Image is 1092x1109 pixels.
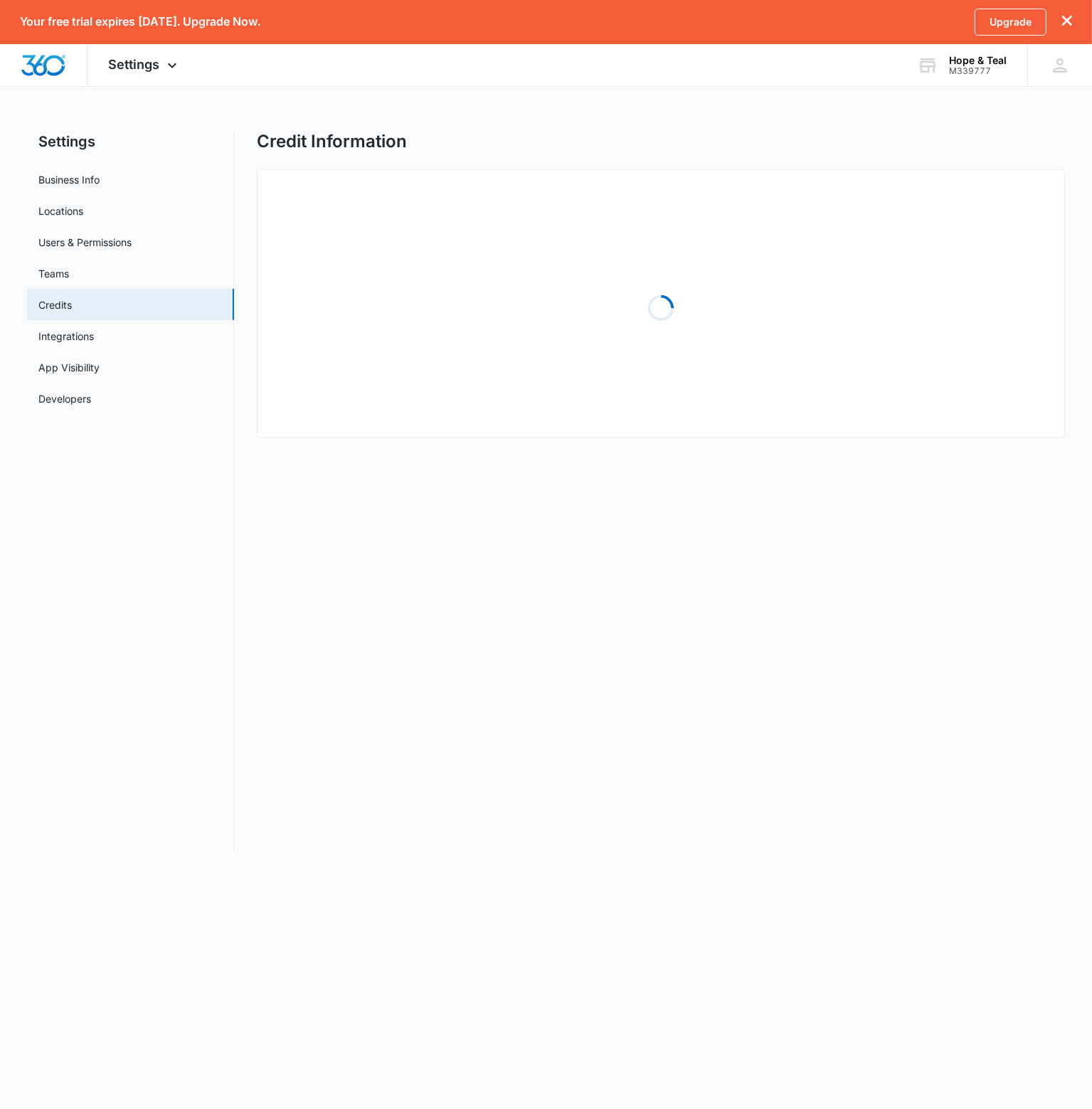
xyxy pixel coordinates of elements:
a: Developers [38,391,91,406]
a: Integrations [38,329,94,344]
div: account name [949,55,1007,66]
h1: Credit Information [257,131,407,152]
a: Locations [38,203,83,218]
a: App Visibility [38,360,100,375]
button: dismiss this dialog [1062,15,1072,28]
h2: Settings [27,131,234,152]
a: Credits [38,297,72,312]
div: Settings [88,44,202,86]
span: Settings [109,57,160,72]
div: account id [949,66,1007,76]
p: Your free trial expires [DATE]. Upgrade Now. [20,15,260,28]
a: Business Info [38,172,100,187]
a: Teams [38,266,69,281]
a: Upgrade [975,9,1046,36]
a: Users & Permissions [38,235,132,250]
